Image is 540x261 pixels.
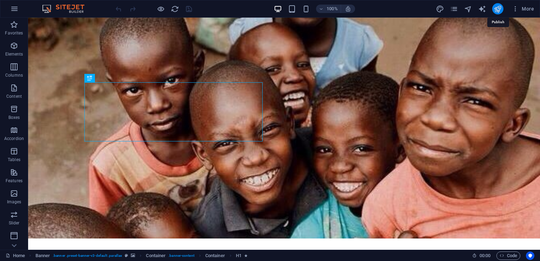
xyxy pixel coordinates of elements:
p: Accordion [4,136,24,141]
p: Content [6,94,22,99]
button: design [436,5,444,13]
h6: 100% [327,5,338,13]
span: : [484,253,486,258]
button: text_generator [478,5,487,13]
span: . banner .preset-banner-v3-default .parallax [53,252,122,260]
p: Slider [9,220,20,226]
button: Code [496,252,520,260]
button: 100% [316,5,341,13]
button: publish [492,3,503,14]
button: navigator [464,5,472,13]
a: Click to cancel selection. Double-click to open Pages [6,252,25,260]
span: . banner-content [168,252,194,260]
button: More [509,3,537,14]
p: Favorites [5,30,23,36]
span: 00 00 [480,252,490,260]
p: Tables [8,157,20,163]
i: Element contains an animation [244,254,247,257]
button: Usercentrics [526,252,534,260]
span: Click to select. Double-click to edit [146,252,166,260]
span: Click to select. Double-click to edit [36,252,50,260]
i: This element contains a background [131,254,135,257]
p: Elements [5,51,23,57]
p: Boxes [8,115,20,120]
i: This element is a customizable preset [125,254,128,257]
i: On resize automatically adjust zoom level to fit chosen device. [345,6,351,12]
i: Reload page [171,5,179,13]
span: More [512,5,534,12]
h6: Session time [472,252,491,260]
span: Click to select. Double-click to edit [205,252,225,260]
img: Editor Logo [40,5,93,13]
button: pages [450,5,458,13]
span: Click to select. Double-click to edit [236,252,242,260]
p: Images [7,199,21,205]
button: Click here to leave preview mode and continue editing [156,5,165,13]
i: Pages (Ctrl+Alt+S) [450,5,458,13]
p: Columns [5,72,23,78]
span: Code [500,252,517,260]
button: reload [171,5,179,13]
p: Features [6,178,22,184]
i: Design (Ctrl+Alt+Y) [436,5,444,13]
nav: breadcrumb [36,252,248,260]
i: Navigator [464,5,472,13]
